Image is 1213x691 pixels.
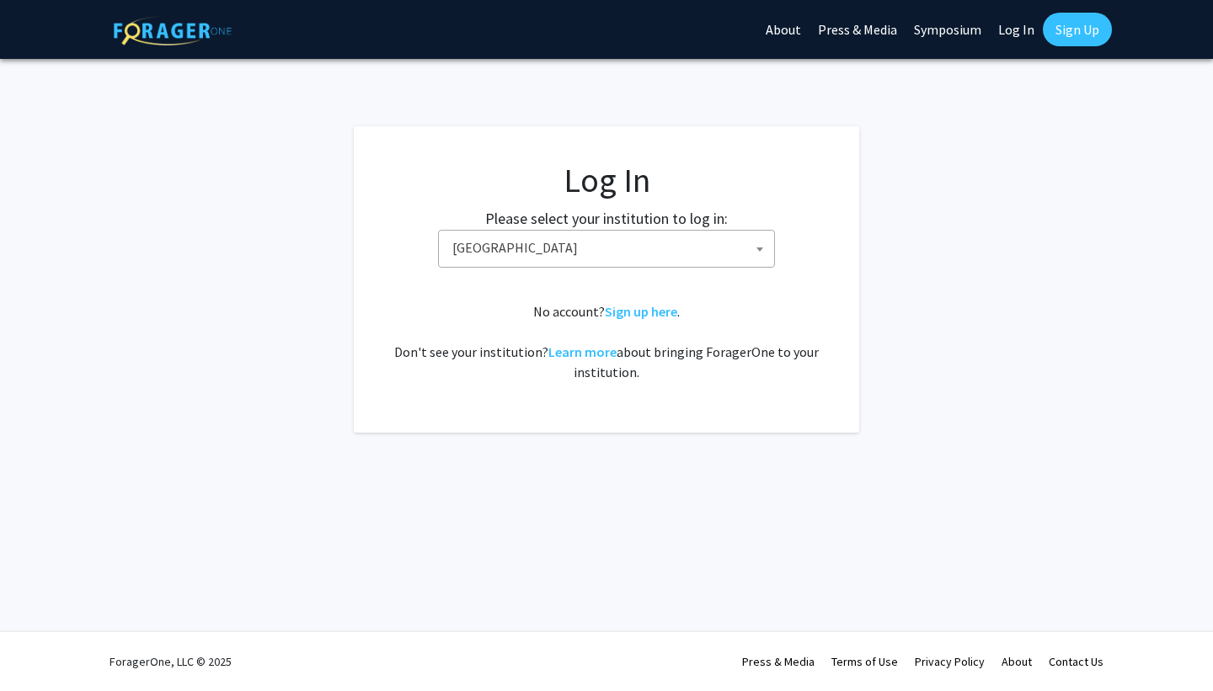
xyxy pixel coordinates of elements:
img: ForagerOne Logo [114,16,232,45]
a: Learn more about bringing ForagerOne to your institution [548,343,617,360]
div: No account? . Don't see your institution? about bringing ForagerOne to your institution. [387,301,826,382]
a: Privacy Policy [915,654,985,669]
div: ForagerOne, LLC © 2025 [110,632,232,691]
span: Drexel University [446,231,774,265]
a: Terms of Use [831,654,898,669]
span: Drexel University [438,230,775,268]
iframe: Chat [13,615,72,678]
a: Contact Us [1049,654,1103,669]
label: Please select your institution to log in: [485,207,728,230]
a: Press & Media [742,654,815,669]
a: About [1002,654,1032,669]
a: Sign Up [1043,13,1112,46]
a: Sign up here [605,303,677,320]
h1: Log In [387,160,826,200]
